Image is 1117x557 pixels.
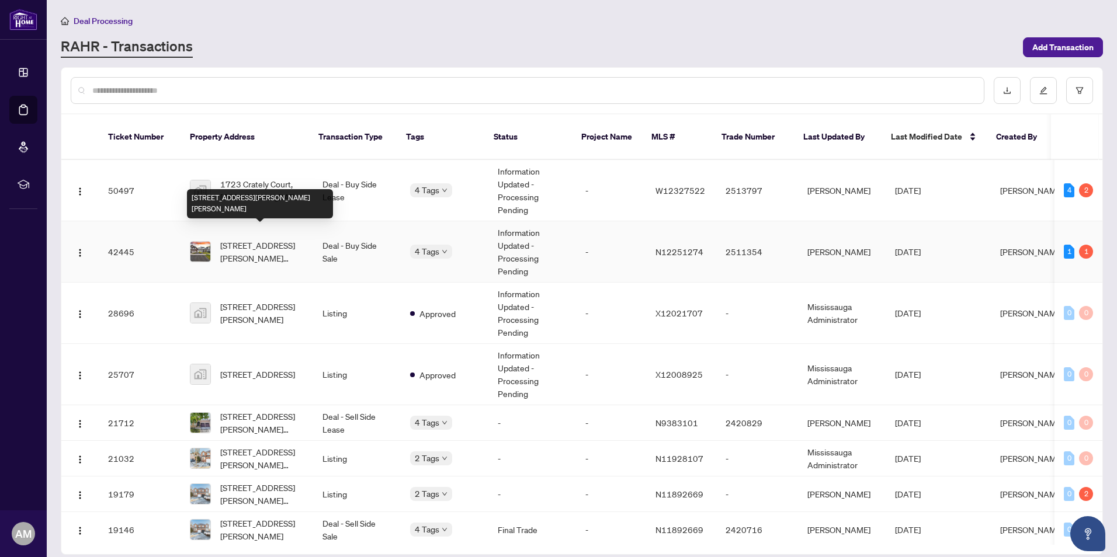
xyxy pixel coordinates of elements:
td: 42445 [99,221,181,283]
span: [STREET_ADDRESS][PERSON_NAME][PERSON_NAME] [220,481,304,507]
td: Final Trade [488,512,576,548]
td: Listing [313,476,401,512]
th: Ticket Number [99,114,181,160]
td: - [576,441,646,476]
span: [STREET_ADDRESS][PERSON_NAME] [220,517,304,542]
img: thumbnail-img [190,180,210,200]
td: Information Updated - Processing Pending [488,283,576,344]
td: Deal - Buy Side Sale [313,221,401,283]
span: [PERSON_NAME] [1000,524,1063,535]
td: Mississauga Administrator [798,283,886,344]
img: Logo [75,309,85,319]
img: thumbnail-img [190,364,210,384]
td: 2420716 [716,512,798,548]
button: filter [1066,77,1093,104]
td: 25707 [99,344,181,405]
img: Logo [75,371,85,380]
div: 0 [1079,367,1093,381]
span: [PERSON_NAME] [1000,453,1063,464]
button: edit [1030,77,1057,104]
td: Information Updated - Processing Pending [488,221,576,283]
img: Logo [75,455,85,464]
td: - [716,344,798,405]
span: [PERSON_NAME] [1000,417,1063,428]
td: 2420829 [716,405,798,441]
td: 19179 [99,476,181,512]
td: Deal - Sell Side Sale [313,512,401,548]
button: Logo [71,181,89,200]
span: N11928107 [655,453,703,464]
span: down [442,249,448,255]
img: thumbnail-img [190,448,210,468]
span: X12008925 [655,369,703,380]
span: X12021707 [655,308,703,318]
td: [PERSON_NAME] [798,405,886,441]
span: download [1003,86,1011,95]
span: [PERSON_NAME] [1000,369,1063,380]
div: 0 [1064,487,1074,501]
div: 0 [1064,367,1074,381]
span: filter [1076,86,1084,95]
img: Logo [75,419,85,429]
th: Trade Number [712,114,794,160]
span: [DATE] [895,308,921,318]
span: 4 Tags [415,523,439,536]
img: thumbnail-img [190,303,210,323]
button: download [994,77,1021,104]
td: - [576,283,646,344]
span: [STREET_ADDRESS] [220,368,295,381]
div: [STREET_ADDRESS][PERSON_NAME][PERSON_NAME] [187,189,333,218]
span: N11892669 [655,524,703,535]
span: [PERSON_NAME] [1000,246,1063,257]
button: Open asap [1070,516,1105,551]
span: W12327522 [655,185,705,196]
img: logo [9,9,37,30]
td: - [576,344,646,405]
span: [DATE] [895,185,921,196]
div: 1 [1064,245,1074,259]
td: [PERSON_NAME] [798,160,886,221]
th: Last Updated By [794,114,882,160]
span: down [442,420,448,426]
span: 4 Tags [415,183,439,197]
td: - [576,512,646,548]
td: Listing [313,283,401,344]
td: - [488,441,576,476]
button: Logo [71,520,89,539]
button: Logo [71,365,89,384]
button: Logo [71,449,89,468]
span: 4 Tags [415,416,439,429]
div: 1 [1079,245,1093,259]
td: 50497 [99,160,181,221]
span: 4 Tags [415,245,439,258]
td: Deal - Buy Side Lease [313,160,401,221]
span: [DATE] [895,246,921,257]
td: Listing [313,441,401,476]
span: N12251274 [655,246,703,257]
div: 0 [1064,416,1074,430]
span: [STREET_ADDRESS][PERSON_NAME] [220,300,304,326]
th: Tags [397,114,484,160]
div: 4 [1064,183,1074,197]
span: Approved [419,368,456,381]
td: Information Updated - Processing Pending [488,344,576,405]
td: - [576,405,646,441]
img: Logo [75,248,85,257]
span: down [442,455,448,461]
span: [PERSON_NAME] [1000,308,1063,318]
img: thumbnail-img [190,484,210,504]
span: down [442,187,448,193]
td: - [488,476,576,512]
td: - [716,283,798,344]
td: Information Updated - Processing Pending [488,160,576,221]
button: Logo [71,242,89,261]
img: Logo [75,187,85,196]
img: Logo [75,490,85,500]
th: Project Name [572,114,642,160]
td: [PERSON_NAME] [798,221,886,283]
div: 0 [1064,451,1074,465]
span: 2 Tags [415,487,439,500]
td: 21032 [99,441,181,476]
td: - [576,476,646,512]
span: down [442,527,448,532]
